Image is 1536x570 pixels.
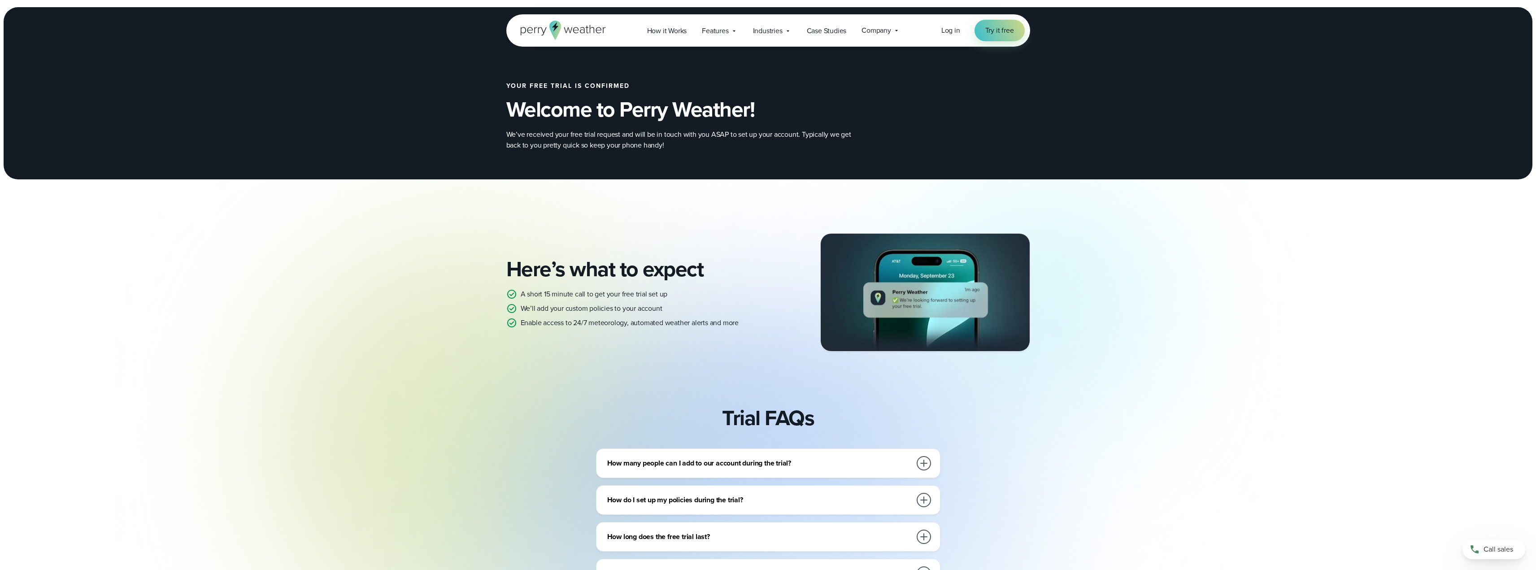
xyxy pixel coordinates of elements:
[521,289,668,300] p: A short 15 minute call to get your free trial set up
[799,22,854,40] a: Case Studies
[941,25,960,35] span: Log in
[506,97,896,122] h2: Welcome to Perry Weather!
[607,495,911,505] h3: How do I set up my policies during the trial?
[607,458,911,469] h3: How many people can I add to our account during the trial?
[506,257,761,282] h2: Here’s what to expect
[506,83,896,90] h2: Your free trial is confirmed
[985,25,1014,36] span: Try it free
[753,26,783,36] span: Industries
[1484,544,1513,555] span: Call sales
[1462,540,1525,559] a: Call sales
[647,26,687,36] span: How it Works
[521,318,739,328] p: Enable access to 24/7 meteorology, automated weather alerts and more
[862,25,891,36] span: Company
[722,405,814,431] h2: Trial FAQs
[807,26,847,36] span: Case Studies
[640,22,695,40] a: How it Works
[941,25,960,36] a: Log in
[607,531,911,542] h3: How long does the free trial last?
[975,20,1025,41] a: Try it free
[506,129,865,151] p: We’ve received your free trial request and will be in touch with you ASAP to set up your account....
[702,26,728,36] span: Features
[521,303,662,314] p: We’ll add your custom policies to your account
